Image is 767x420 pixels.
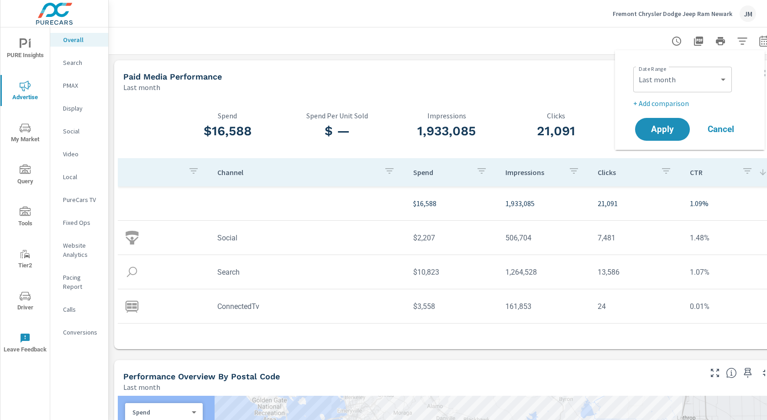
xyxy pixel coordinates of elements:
[63,241,101,259] p: Website Analytics
[498,261,590,284] td: 1,264,528
[392,123,501,139] h3: 1,933,085
[611,123,720,139] h3: 1.09%
[406,295,498,318] td: $3,558
[741,366,755,380] span: Save this to your personalized report
[210,226,406,250] td: Social
[63,58,101,67] p: Search
[210,261,406,284] td: Search
[132,408,188,416] p: Spend
[406,226,498,250] td: $2,207
[703,125,739,133] span: Cancel
[3,333,47,355] span: Leave Feedback
[406,261,498,284] td: $10,823
[63,305,101,314] p: Calls
[63,35,101,44] p: Overall
[644,125,681,133] span: Apply
[611,112,720,120] p: CTR
[50,124,108,138] div: Social
[708,366,722,380] button: Make Fullscreen
[123,382,160,393] p: Last month
[123,372,280,381] h5: Performance Overview By Postal Code
[63,195,101,204] p: PureCars TV
[50,101,108,115] div: Display
[50,325,108,339] div: Conversions
[50,147,108,161] div: Video
[3,80,47,103] span: Advertise
[63,149,101,159] p: Video
[590,226,683,250] td: 7,481
[217,168,377,177] p: Channel
[501,123,611,139] h3: 21,091
[50,33,108,47] div: Overall
[3,122,47,145] span: My Market
[0,27,50,364] div: nav menu
[125,231,139,245] img: icon-social.svg
[501,112,611,120] p: Clicks
[392,112,501,120] p: Impressions
[63,218,101,227] p: Fixed Ops
[726,367,737,378] span: Understand performance data by postal code. Individual postal codes can be selected and expanded ...
[590,295,683,318] td: 24
[50,303,108,316] div: Calls
[635,118,690,141] button: Apply
[3,165,47,187] span: Query
[50,193,108,207] div: PureCars TV
[633,98,750,109] p: + Add comparison
[733,32,751,50] button: Apply Filters
[50,170,108,184] div: Local
[498,295,590,318] td: 161,853
[413,168,469,177] p: Spend
[125,408,195,417] div: Spend
[173,123,282,139] h3: $16,588
[690,168,735,177] p: CTR
[125,265,139,279] img: icon-search.svg
[3,38,47,61] span: PURE Insights
[173,112,282,120] p: Spend
[598,168,653,177] p: Clicks
[63,104,101,113] p: Display
[689,32,708,50] button: "Export Report to PDF"
[63,273,101,291] p: Pacing Report
[3,207,47,229] span: Tools
[498,226,590,250] td: 506,704
[3,249,47,271] span: Tier2
[50,271,108,293] div: Pacing Report
[613,10,732,18] p: Fremont Chrysler Dodge Jeep Ram Newark
[63,172,101,181] p: Local
[413,198,491,209] p: $16,588
[63,328,101,337] p: Conversions
[50,216,108,229] div: Fixed Ops
[123,82,160,93] p: Last month
[693,118,748,141] button: Cancel
[125,299,139,313] img: icon-connectedtv.svg
[711,32,730,50] button: Print Report
[740,5,756,22] div: JM
[282,112,392,120] p: Spend Per Unit Sold
[210,295,406,318] td: ConnectedTv
[63,81,101,90] p: PMAX
[282,123,392,139] h3: $ —
[598,198,675,209] p: 21,091
[50,79,108,92] div: PMAX
[63,127,101,136] p: Social
[505,168,561,177] p: Impressions
[50,239,108,261] div: Website Analytics
[590,261,683,284] td: 13,586
[123,72,222,81] h5: Paid Media Performance
[505,198,583,209] p: 1,933,085
[50,56,108,69] div: Search
[3,291,47,313] span: Driver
